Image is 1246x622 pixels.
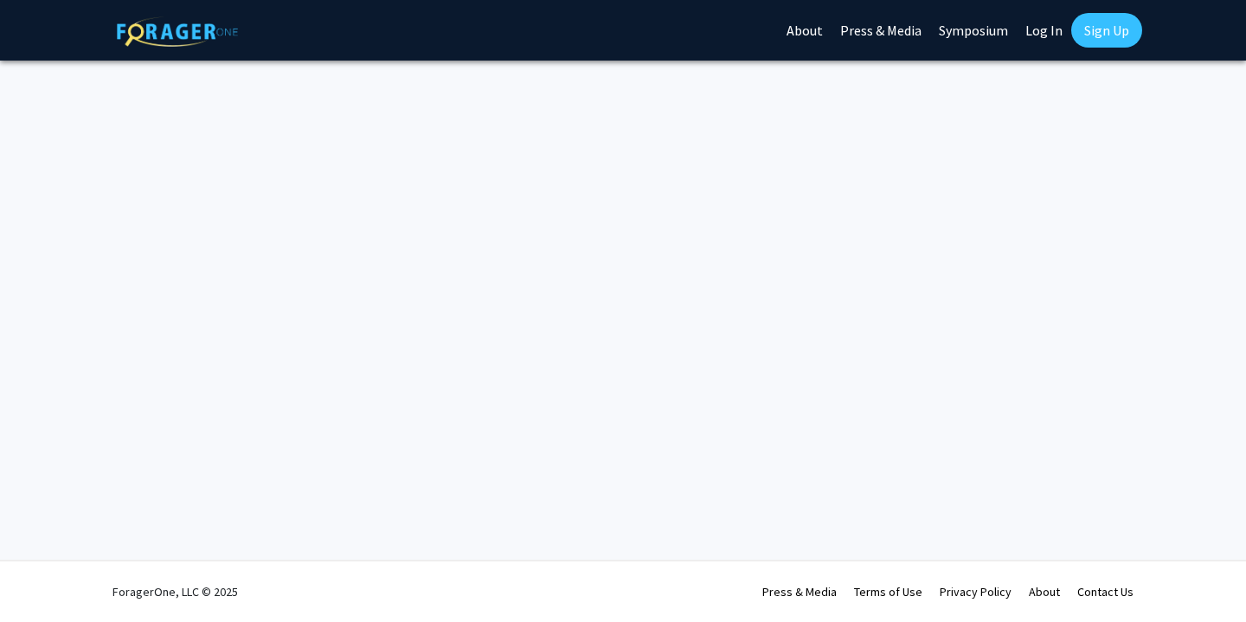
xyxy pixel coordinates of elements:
a: Sign Up [1071,13,1142,48]
a: Press & Media [762,584,837,600]
a: About [1029,584,1060,600]
a: Terms of Use [854,584,922,600]
a: Contact Us [1077,584,1134,600]
img: ForagerOne Logo [117,16,238,47]
div: ForagerOne, LLC © 2025 [112,561,238,622]
a: Privacy Policy [940,584,1012,600]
